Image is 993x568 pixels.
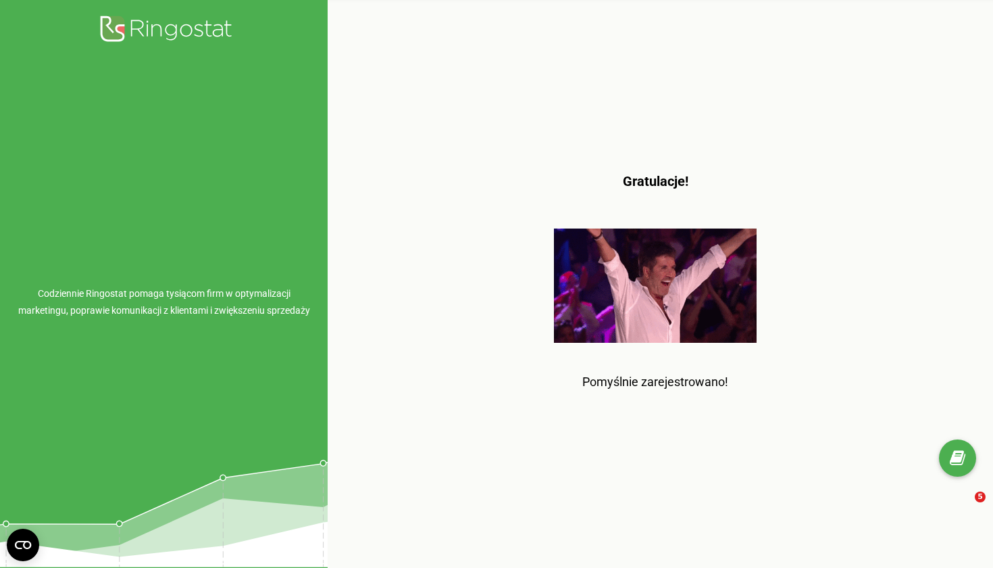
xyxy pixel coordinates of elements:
p: Gratulacje! [623,168,688,222]
button: Open CMP widget [7,529,39,561]
p: Pomyślnie zarejestrowano! [582,343,728,394]
span: 5 [975,492,986,502]
p: Codziennie Ringostat pomaga tysiącom firm w optymalizacji marketingu, poprawie komunikacji z klie... [14,285,314,319]
iframe: Intercom live chat [947,492,979,524]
